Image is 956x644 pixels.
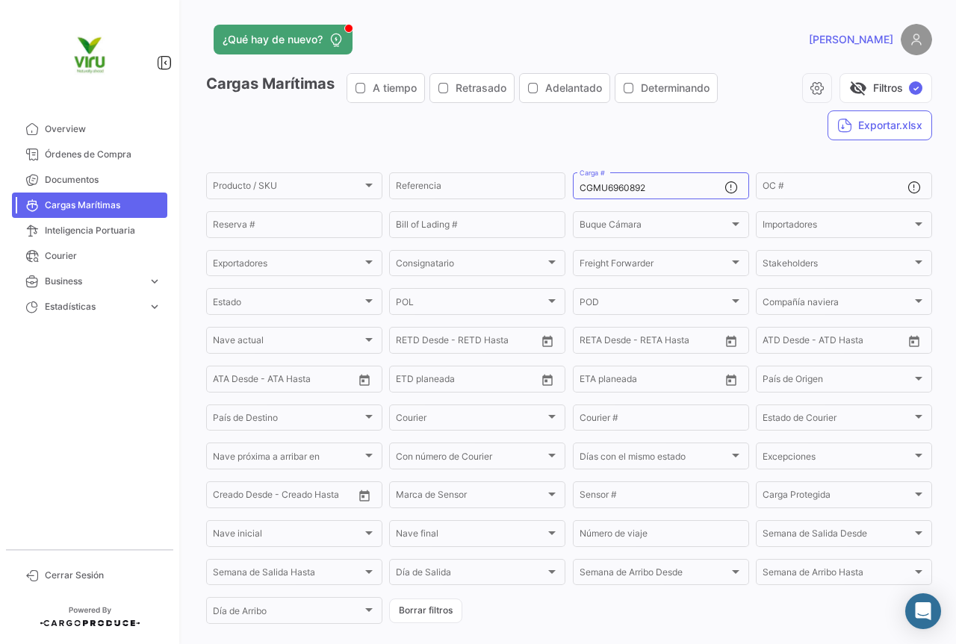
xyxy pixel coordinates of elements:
[763,298,912,309] span: Compañía naviera
[45,148,161,161] span: Órdenes de Compra
[396,415,545,425] span: Courier
[353,369,376,391] button: Open calendar
[763,531,912,541] span: Semana de Salida Desde
[213,260,362,271] span: Exportadores
[52,18,127,93] img: viru.png
[213,569,362,580] span: Semana de Salida Hasta
[213,183,362,193] span: Producto / SKU
[763,222,912,232] span: Importadores
[389,598,462,623] button: Borrar filtros
[213,531,362,541] span: Nave inicial
[545,81,602,96] span: Adelantado
[396,492,545,502] span: Marca de Sensor
[353,484,376,507] button: Open calendar
[763,492,912,502] span: Carga Protegida
[45,569,161,582] span: Cerrar Sesión
[12,218,167,243] a: Inteligencia Portuaria
[213,608,362,619] span: Día de Arribo
[396,376,423,387] input: Desde
[45,275,142,288] span: Business
[839,73,932,103] button: visibility_offFiltros✓
[809,32,893,47] span: [PERSON_NAME]
[396,569,545,580] span: Día de Salida
[536,330,559,352] button: Open calendar
[456,81,506,96] span: Retrasado
[12,243,167,269] a: Courier
[763,260,912,271] span: Stakeholders
[396,298,545,309] span: POL
[148,300,161,313] span: expand_more
[45,198,161,212] span: Cargas Marítimas
[214,25,353,54] button: ¿Qué hay de nuevo?
[901,24,932,55] img: placeholder-user.png
[849,79,867,97] span: visibility_off
[213,415,362,425] span: País de Destino
[12,116,167,142] a: Overview
[148,275,161,288] span: expand_more
[580,222,729,232] span: Buque Cámara
[347,74,424,102] button: A tiempo
[283,492,350,502] input: Creado Hasta
[763,569,912,580] span: Semana de Arribo Hasta
[580,376,606,387] input: Desde
[909,81,922,95] span: ✓
[12,142,167,167] a: Órdenes de Compra
[820,337,887,348] input: ATD Hasta
[580,337,606,348] input: Desde
[45,300,142,313] span: Estadísticas
[45,173,161,187] span: Documentos
[213,454,362,464] span: Nave próxima a arribar en
[12,167,167,193] a: Documentos
[396,260,545,271] span: Consignatario
[396,337,423,348] input: Desde
[580,569,729,580] span: Semana de Arribo Desde
[641,81,710,96] span: Determinando
[580,454,729,464] span: Días con el mismo estado
[12,193,167,218] a: Cargas Marítimas
[213,298,362,309] span: Estado
[213,376,258,387] input: ATA Desde
[763,454,912,464] span: Excepciones
[763,415,912,425] span: Estado de Courier
[720,369,742,391] button: Open calendar
[396,454,545,464] span: Con número de Courier
[617,337,684,348] input: Hasta
[905,593,941,629] div: Abrir Intercom Messenger
[45,224,161,237] span: Inteligencia Portuaria
[45,249,161,263] span: Courier
[720,330,742,352] button: Open calendar
[45,122,161,136] span: Overview
[213,492,273,502] input: Creado Desde
[373,81,417,96] span: A tiempo
[223,32,323,47] span: ¿Qué hay de nuevo?
[580,260,729,271] span: Freight Forwarder
[206,73,722,103] h3: Cargas Marítimas
[617,376,684,387] input: Hasta
[828,110,932,140] button: Exportar.xlsx
[903,330,925,352] button: Open calendar
[213,337,362,348] span: Nave actual
[433,337,500,348] input: Hasta
[430,74,514,102] button: Retrasado
[269,376,336,387] input: ATA Hasta
[763,376,912,387] span: País de Origen
[396,531,545,541] span: Nave final
[763,337,810,348] input: ATD Desde
[520,74,609,102] button: Adelantado
[536,369,559,391] button: Open calendar
[580,298,729,309] span: POD
[433,376,500,387] input: Hasta
[615,74,717,102] button: Determinando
